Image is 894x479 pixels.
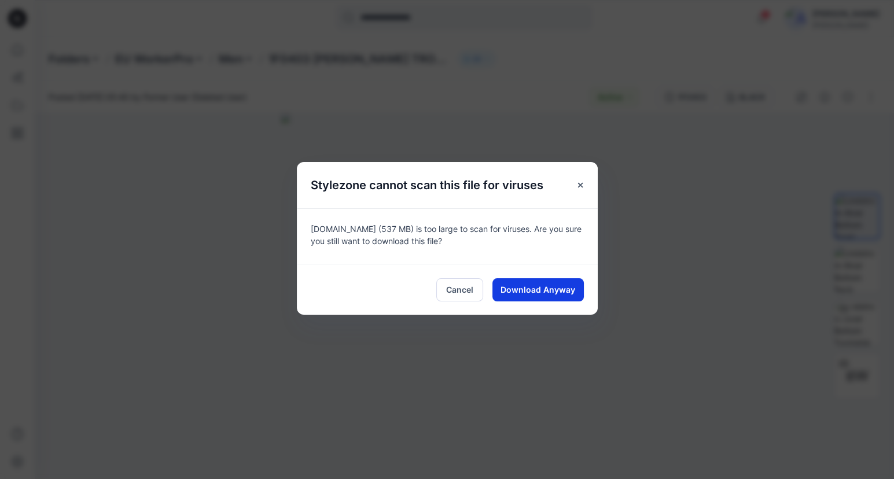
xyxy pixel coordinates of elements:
button: Cancel [436,278,483,301]
button: Close [570,175,591,196]
button: Download Anyway [492,278,584,301]
span: Download Anyway [501,283,575,296]
h5: Stylezone cannot scan this file for viruses [297,162,557,208]
span: Cancel [446,283,473,296]
div: [DOMAIN_NAME] (537 MB) is too large to scan for viruses. Are you sure you still want to download ... [297,208,598,264]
